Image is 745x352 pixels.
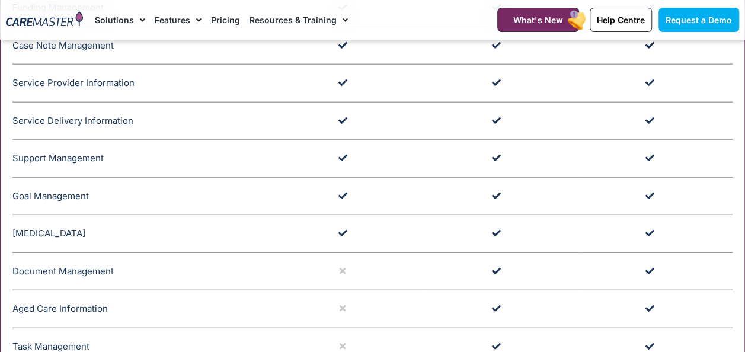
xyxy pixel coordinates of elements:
[513,15,563,25] span: What's New
[12,140,271,178] td: Support Management
[12,177,271,215] td: Goal Management
[590,8,652,32] a: Help Centre
[497,8,579,32] a: What's New
[597,15,645,25] span: Help Centre
[12,65,271,103] td: Service Provider Information
[658,8,739,32] a: Request a Demo
[12,252,271,290] td: Document Management
[12,215,271,253] td: [MEDICAL_DATA]
[666,15,732,25] span: Request a Demo
[12,290,271,328] td: Aged Care Information
[6,11,83,28] img: CareMaster Logo
[12,102,271,140] td: Service Delivery Information
[12,27,271,65] td: Case Note Management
